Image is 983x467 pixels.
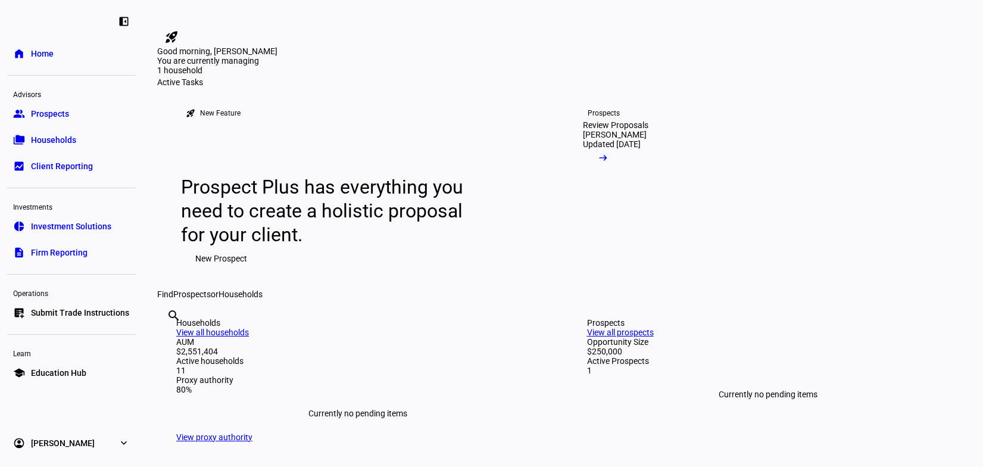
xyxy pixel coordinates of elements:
[176,366,539,375] div: 11
[583,139,641,149] div: Updated [DATE]
[118,437,130,449] eth-mat-symbol: expand_more
[31,367,86,379] span: Education Hub
[13,307,25,319] eth-mat-symbol: list_alt_add
[176,347,539,356] div: $2,551,404
[219,289,263,299] span: Households
[157,289,969,299] div: Find or
[181,247,261,270] button: New Prospect
[587,356,950,366] div: Active Prospects
[157,56,259,66] span: You are currently managing
[31,220,111,232] span: Investment Solutions
[7,102,136,126] a: groupProspects
[31,247,88,259] span: Firm Reporting
[583,130,647,139] div: [PERSON_NAME]
[13,437,25,449] eth-mat-symbol: account_circle
[7,85,136,102] div: Advisors
[176,337,539,347] div: AUM
[13,134,25,146] eth-mat-symbol: folder_copy
[587,347,950,356] div: $250,000
[564,87,755,289] a: ProspectsReview Proposals[PERSON_NAME]Updated [DATE]
[588,108,620,118] div: Prospects
[195,247,247,270] span: New Prospect
[7,42,136,66] a: homeHome
[31,160,93,172] span: Client Reporting
[167,309,181,323] mat-icon: search
[7,154,136,178] a: bid_landscapeClient Reporting
[176,385,539,394] div: 80%
[186,108,195,118] mat-icon: rocket_launch
[587,366,950,375] div: 1
[13,367,25,379] eth-mat-symbol: school
[164,30,179,44] mat-icon: rocket_launch
[157,66,276,77] div: 1 household
[157,77,969,87] div: Active Tasks
[7,198,136,214] div: Investments
[587,337,950,347] div: Opportunity Size
[13,160,25,172] eth-mat-symbol: bid_landscape
[200,108,241,118] div: New Feature
[13,108,25,120] eth-mat-symbol: group
[176,375,539,385] div: Proxy authority
[31,437,95,449] span: [PERSON_NAME]
[13,220,25,232] eth-mat-symbol: pie_chart
[118,15,130,27] eth-mat-symbol: left_panel_close
[587,318,950,328] div: Prospects
[7,284,136,301] div: Operations
[173,289,211,299] span: Prospects
[176,394,539,432] div: Currently no pending items
[7,241,136,264] a: descriptionFirm Reporting
[13,48,25,60] eth-mat-symbol: home
[176,318,539,328] div: Households
[176,356,539,366] div: Active households
[176,328,249,337] a: View all households
[583,120,648,130] div: Review Proposals
[31,48,54,60] span: Home
[597,152,609,164] mat-icon: arrow_right_alt
[157,46,969,56] div: Good morning, [PERSON_NAME]
[31,307,129,319] span: Submit Trade Instructions
[7,214,136,238] a: pie_chartInvestment Solutions
[31,108,69,120] span: Prospects
[167,325,169,339] input: Enter name of prospect or household
[587,375,950,413] div: Currently no pending items
[31,134,76,146] span: Households
[7,128,136,152] a: folder_copyHouseholds
[13,247,25,259] eth-mat-symbol: description
[176,432,252,442] a: View proxy authority
[181,175,464,247] div: Prospect Plus has everything you need to create a holistic proposal for your client.
[7,344,136,361] div: Learn
[587,328,654,337] a: View all prospects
